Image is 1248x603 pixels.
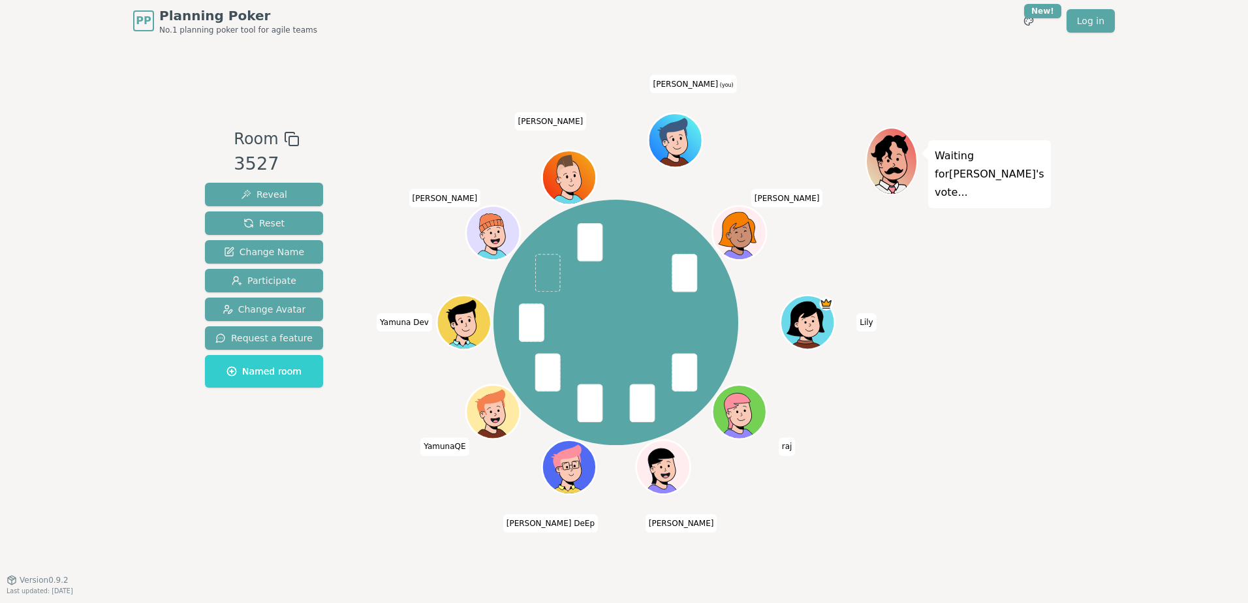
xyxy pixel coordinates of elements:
[1017,9,1040,33] button: New!
[650,75,737,93] span: Click to change your name
[935,147,1044,202] p: Waiting for [PERSON_NAME] 's vote...
[234,151,299,178] div: 3527
[243,217,285,230] span: Reset
[205,183,323,206] button: Reveal
[503,514,598,533] span: Click to change your name
[159,7,317,25] span: Planning Poker
[241,188,287,201] span: Reveal
[223,303,306,316] span: Change Avatar
[751,189,823,208] span: Click to change your name
[205,269,323,292] button: Participate
[779,437,796,456] span: Click to change your name
[224,245,304,258] span: Change Name
[234,127,278,151] span: Room
[819,297,833,311] span: Lily is the host
[646,514,717,533] span: Click to change your name
[718,82,734,88] span: (you)
[7,587,73,595] span: Last updated: [DATE]
[232,274,296,287] span: Participate
[7,575,69,585] button: Version0.9.2
[1024,4,1061,18] div: New!
[20,575,69,585] span: Version 0.9.2
[649,115,700,166] button: Click to change your avatar
[409,189,481,208] span: Click to change your name
[226,365,302,378] span: Named room
[205,326,323,350] button: Request a feature
[377,313,432,332] span: Click to change your name
[205,298,323,321] button: Change Avatar
[205,240,323,264] button: Change Name
[133,7,317,35] a: PPPlanning PokerNo.1 planning poker tool for agile teams
[420,437,469,456] span: Click to change your name
[159,25,317,35] span: No.1 planning poker tool for agile teams
[136,13,151,29] span: PP
[515,112,587,131] span: Click to change your name
[1067,9,1115,33] a: Log in
[205,211,323,235] button: Reset
[856,313,876,332] span: Click to change your name
[205,355,323,388] button: Named room
[215,332,313,345] span: Request a feature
